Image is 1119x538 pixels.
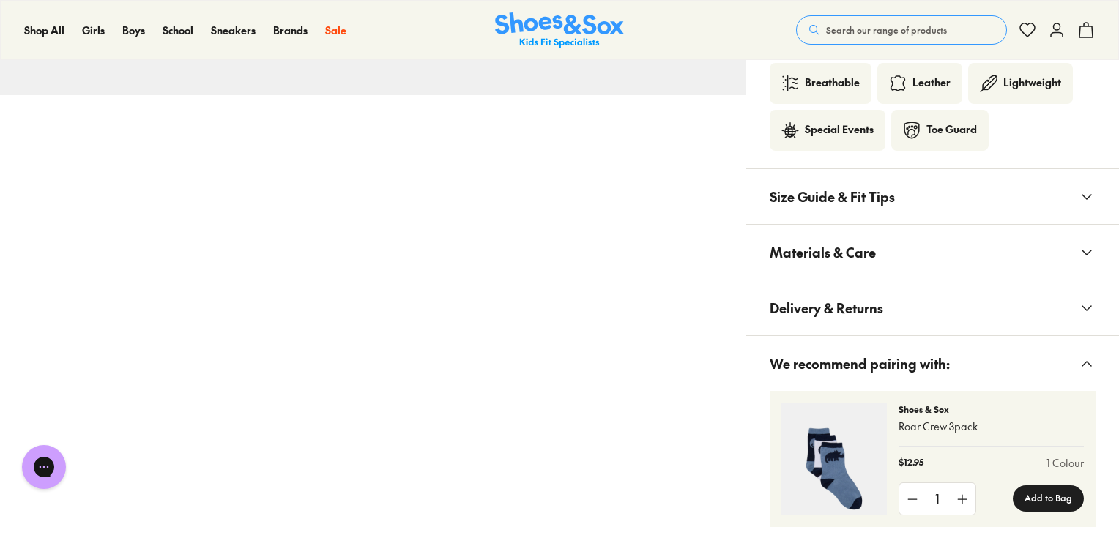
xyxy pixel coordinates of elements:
[805,75,860,92] div: Breathable
[926,483,949,515] div: 1
[273,23,308,37] span: Brands
[746,225,1119,280] button: Materials & Care
[770,342,950,385] span: We recommend pairing with:
[325,23,346,37] span: Sale
[770,231,876,274] span: Materials & Care
[82,23,105,38] a: Girls
[781,403,887,515] img: 4-493178_1
[82,23,105,37] span: Girls
[122,23,145,38] a: Boys
[1046,455,1084,471] a: 1 Colour
[805,122,874,139] div: Special Events
[1013,485,1084,512] button: Add to Bag
[912,75,951,92] div: Leather
[796,15,1007,45] button: Search our range of products
[980,75,997,92] img: lightweigh-icon.png
[899,419,1084,434] p: Roar Crew 3pack
[746,336,1119,391] button: We recommend pairing with:
[746,169,1119,224] button: Size Guide & Fit Tips
[899,403,1084,416] p: Shoes & Sox
[899,455,923,471] p: $12.95
[273,23,308,38] a: Brands
[15,440,73,494] iframe: Gorgias live chat messenger
[24,23,64,37] span: Shop All
[122,23,145,37] span: Boys
[495,12,624,48] img: SNS_Logo_Responsive.svg
[889,75,907,92] img: Type_material-leather.svg
[211,23,256,38] a: Sneakers
[495,12,624,48] a: Shoes & Sox
[781,75,799,92] img: breathable.png
[163,23,193,38] a: School
[24,23,64,38] a: Shop All
[903,122,921,139] img: toe-guard-icon.png
[770,175,895,218] span: Size Guide & Fit Tips
[211,23,256,37] span: Sneakers
[926,122,977,139] div: Toe Guard
[163,23,193,37] span: School
[781,122,799,139] img: Type_occassion-party.svg
[826,23,947,37] span: Search our range of products
[1003,75,1061,92] div: Lightweight
[746,280,1119,335] button: Delivery & Returns
[770,286,883,329] span: Delivery & Returns
[325,23,346,38] a: Sale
